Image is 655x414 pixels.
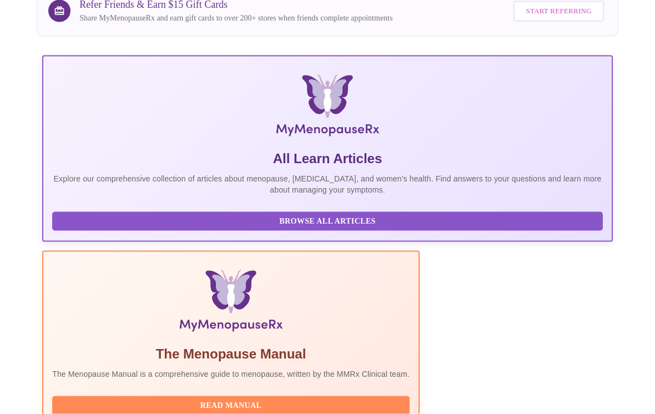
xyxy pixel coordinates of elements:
[52,400,412,410] a: Read Manual
[63,399,399,413] span: Read Manual
[52,345,410,363] h5: The Menopause Manual
[52,150,603,168] h5: All Learn Articles
[52,173,603,195] p: Explore our comprehensive collection of articles about menopause, [MEDICAL_DATA], and women's hea...
[63,215,592,229] span: Browse All Articles
[52,215,606,225] a: Browse All Articles
[526,5,591,18] span: Start Referring
[109,270,352,336] img: Menopause Manual
[138,74,517,141] img: MyMenopauseRx Logo
[52,368,410,380] p: The Menopause Manual is a comprehensive guide to menopause, written by the MMRx Clinical team.
[513,1,603,22] button: Start Referring
[79,13,392,24] p: Share MyMenopauseRx and earn gift cards to over 200+ stores when friends complete appointments
[52,212,603,231] button: Browse All Articles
